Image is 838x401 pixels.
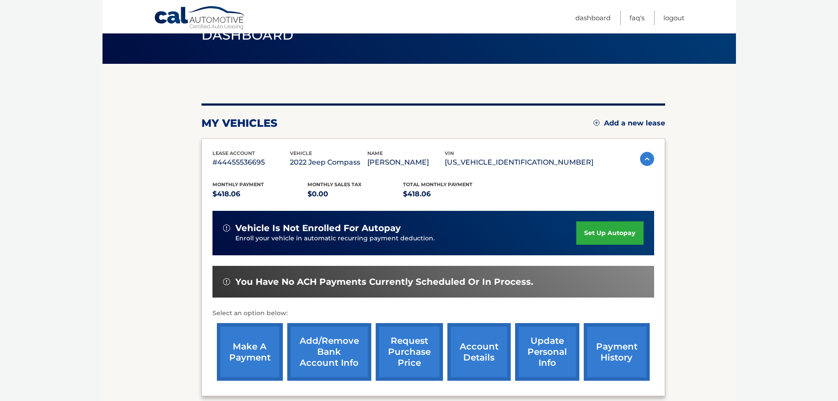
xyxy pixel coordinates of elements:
[235,234,577,243] p: Enroll your vehicle in automatic recurring payment deduction.
[640,152,654,166] img: accordion-active.svg
[154,6,246,31] a: Cal Automotive
[376,323,443,381] a: request purchase price
[201,27,294,43] span: Dashboard
[629,11,644,25] a: FAQ's
[212,150,255,156] span: lease account
[367,150,383,156] span: name
[212,188,308,200] p: $418.06
[290,150,312,156] span: vehicle
[403,188,498,200] p: $418.06
[212,181,264,188] span: Monthly Payment
[575,11,611,25] a: Dashboard
[367,156,445,169] p: [PERSON_NAME]
[223,224,230,232] img: alert-white.svg
[445,156,593,169] p: [US_VEHICLE_IDENTIFICATION_NUMBER]
[593,120,600,126] img: add.svg
[403,181,472,188] span: Total Monthly Payment
[584,323,650,381] a: payment history
[576,221,643,245] a: set up autopay
[212,156,290,169] p: #44455536695
[663,11,684,25] a: Logout
[223,278,230,285] img: alert-white.svg
[290,156,367,169] p: 2022 Jeep Compass
[201,117,278,130] h2: my vehicles
[212,308,654,319] p: Select an option below:
[235,223,401,234] span: vehicle is not enrolled for autopay
[217,323,283,381] a: make a payment
[445,150,454,156] span: vin
[515,323,579,381] a: update personal info
[287,323,371,381] a: Add/Remove bank account info
[447,323,511,381] a: account details
[307,181,362,188] span: Monthly sales Tax
[307,188,403,200] p: $0.00
[235,276,533,287] span: You have no ACH payments currently scheduled or in process.
[593,119,665,128] a: Add a new lease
